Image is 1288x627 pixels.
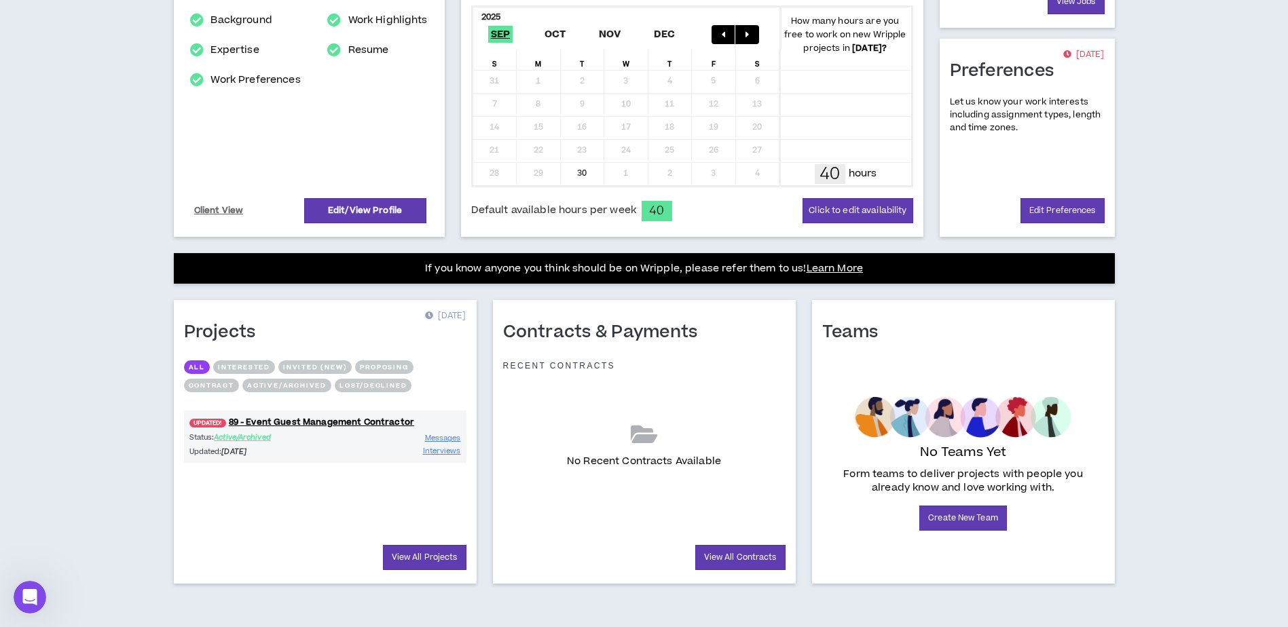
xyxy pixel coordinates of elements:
[1020,198,1105,223] a: Edit Preferences
[184,416,466,429] a: UPDATED!89 - Event Guest Management Contractor
[189,419,226,427] span: UPDATED!
[425,433,461,443] span: Messages
[517,50,561,70] div: M
[807,261,863,275] a: Learn More
[651,26,678,43] span: Dec
[503,360,616,371] p: Recent Contracts
[425,261,863,277] p: If you know anyone you think should be on Wripple, please refer them to us!
[348,42,389,58] a: Resume
[213,360,275,374] button: Interested
[828,468,1099,495] p: Form teams to deliver projects with people you already know and love working with.
[950,96,1105,135] p: Let us know your work interests including assignment types, length and time zones.
[355,360,413,374] button: Proposing
[950,60,1065,82] h1: Preferences
[849,166,877,181] p: hours
[242,379,331,392] button: Active/Archived
[14,581,46,613] iframe: Intercom live chat
[473,50,517,70] div: S
[481,11,501,23] b: 2025
[189,446,325,457] p: Updated:
[561,50,605,70] div: T
[189,432,325,443] p: Status:
[214,432,271,442] span: Active/Archived
[692,50,736,70] div: F
[210,42,259,58] a: Expertise
[210,12,272,28] a: Background
[919,506,1007,531] a: Create New Team
[736,50,780,70] div: S
[542,26,569,43] span: Oct
[335,379,411,392] button: Lost/Declined
[648,50,693,70] div: T
[383,545,466,570] a: View All Projects
[471,203,636,218] span: Default available hours per week
[423,446,461,456] span: Interviews
[425,432,461,444] a: Messages
[304,198,426,223] a: Edit/View Profile
[695,545,786,570] a: View All Contracts
[852,42,887,54] b: [DATE] ?
[348,12,428,28] a: Work Highlights
[803,198,913,223] button: Click to edit availability
[184,379,239,392] button: Contract
[567,454,721,469] p: No Recent Contracts Available
[503,322,708,343] h1: Contracts & Payments
[920,443,1007,462] p: No Teams Yet
[779,14,911,55] p: How many hours are you free to work on new Wripple projects in
[423,444,461,457] a: Interviews
[596,26,624,43] span: Nov
[425,309,466,323] p: [DATE]
[184,360,210,374] button: All
[855,397,1071,438] img: empty
[210,72,300,88] a: Work Preferences
[278,360,352,374] button: Invited (new)
[221,446,246,457] i: [DATE]
[488,26,513,43] span: Sep
[192,199,246,223] a: Client View
[1063,48,1104,62] p: [DATE]
[604,50,648,70] div: W
[184,322,266,343] h1: Projects
[822,322,889,343] h1: Teams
